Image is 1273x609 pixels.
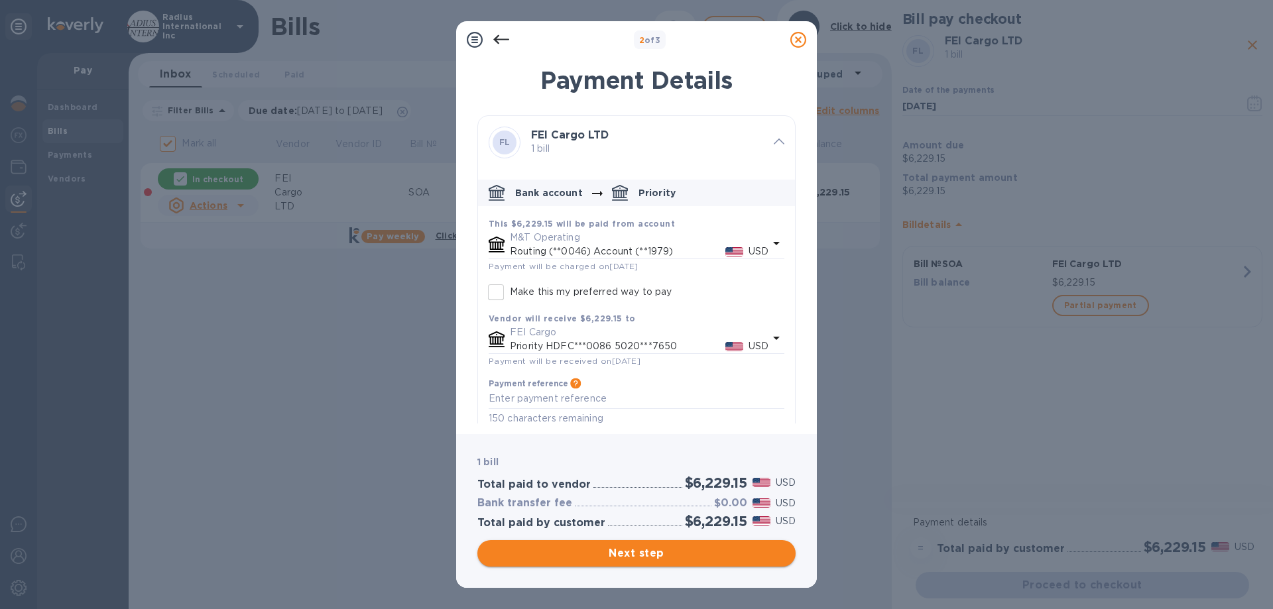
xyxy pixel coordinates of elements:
p: Routing (**0046) Account (**1979) [510,245,725,258]
b: Vendor will receive $6,229.15 to [489,313,636,323]
p: Bank account [515,186,583,199]
b: 1 bill [477,457,499,467]
h3: Payment reference [489,379,568,388]
b: FEI Cargo LTD [531,129,609,141]
p: Priority [638,186,676,199]
h3: Total paid by customer [477,517,605,529]
p: USD [776,514,796,528]
span: Payment will be received on [DATE] [489,356,640,366]
h3: Bank transfer fee [477,497,572,510]
img: USD [753,478,770,487]
p: USD [776,476,796,490]
img: USD [725,247,743,256]
p: M&T Operating [510,231,768,245]
img: USD [753,498,770,508]
p: 150 characters remaining [489,411,784,426]
h2: $6,229.15 [685,474,747,491]
p: FEI Cargo [510,325,768,339]
p: USD [749,245,768,258]
div: FLFEI Cargo LTD 1 bill [478,116,795,169]
p: USD [776,496,796,510]
b: FL [499,137,511,147]
p: 1 bill [531,142,763,156]
p: Make this my preferred way to pay [510,285,672,299]
span: Payment will be charged on [DATE] [489,261,638,271]
p: USD [749,339,768,353]
span: Next step [488,545,785,561]
h3: Total paid to vendor [477,478,591,491]
b: This $6,229.15 will be paid from account [489,219,675,229]
b: of 3 [639,35,661,45]
h3: $0.00 [714,497,747,510]
span: 2 [639,35,644,45]
div: default-method [478,174,795,437]
h2: $6,229.15 [685,513,747,529]
h1: Payment Details [477,66,796,94]
p: Priority HDFC***0086 5020***7650 [510,339,725,353]
img: USD [725,342,743,351]
img: USD [753,516,770,526]
button: Next step [477,540,796,567]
